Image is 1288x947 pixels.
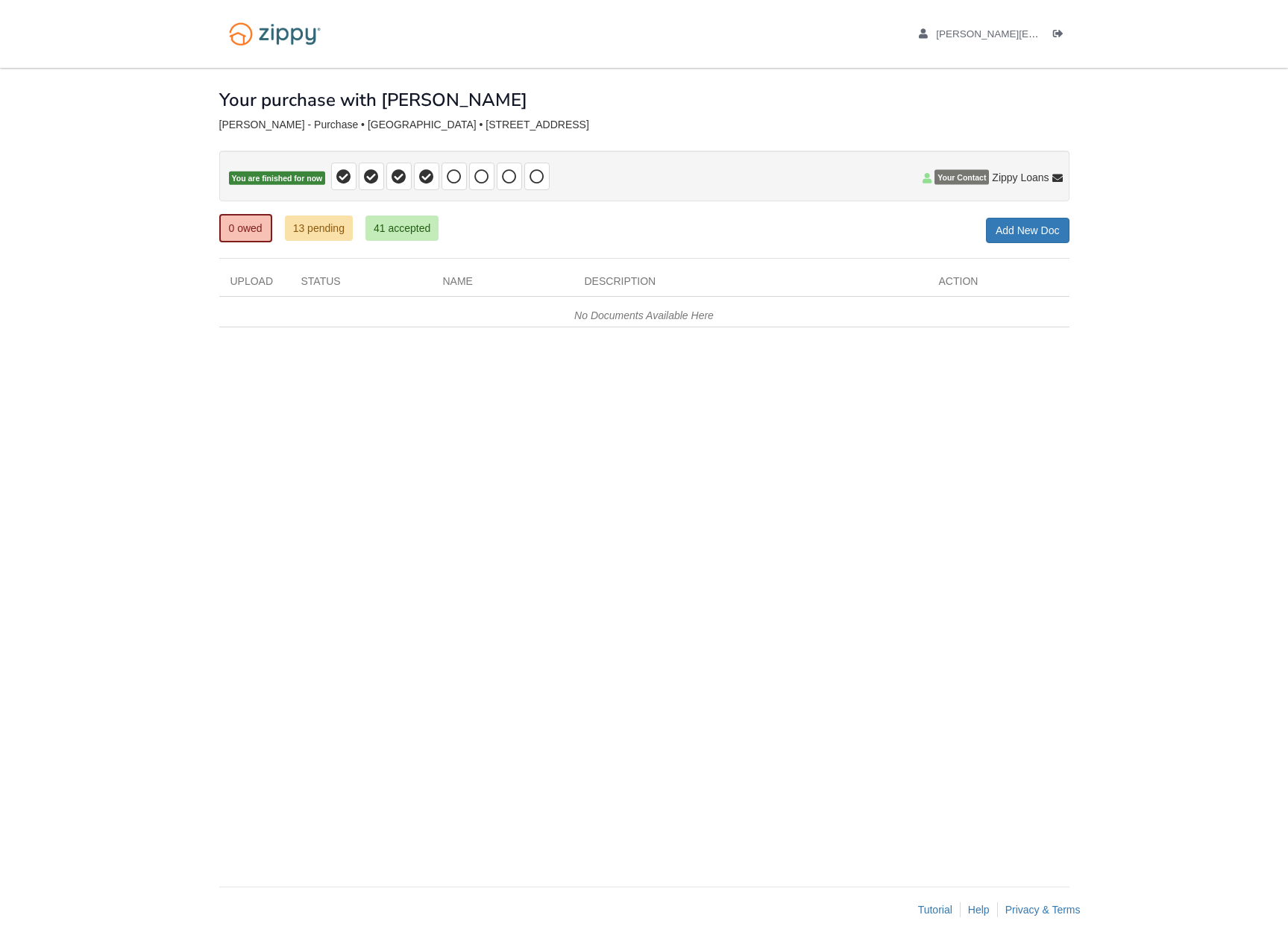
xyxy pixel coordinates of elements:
h1: Your purchase with [PERSON_NAME] [219,90,527,110]
div: [PERSON_NAME] - Purchase • [GEOGRAPHIC_DATA] • [STREET_ADDRESS] [219,119,1069,131]
div: Action [928,274,1069,296]
span: Zippy Loans [992,170,1049,185]
div: Name [432,274,574,296]
div: Description [574,274,928,296]
a: Add New Doc [986,218,1069,243]
a: 0 owed [219,214,272,242]
img: Logo [219,15,330,53]
a: 41 accepted [365,215,439,241]
span: Your Contact [934,170,989,185]
a: Privacy & Terms [1005,904,1081,916]
a: 13 pending [285,215,353,241]
a: edit profile [919,28,1190,43]
em: No Documents Available Here [574,309,714,321]
div: Upload [219,274,290,296]
span: sanders.elise20@gmail.com [936,28,1190,40]
a: Help [968,904,990,916]
div: Status [290,274,432,296]
a: Log out [1053,28,1069,43]
span: You are finished for now [229,172,326,186]
a: Tutorial [918,904,952,916]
